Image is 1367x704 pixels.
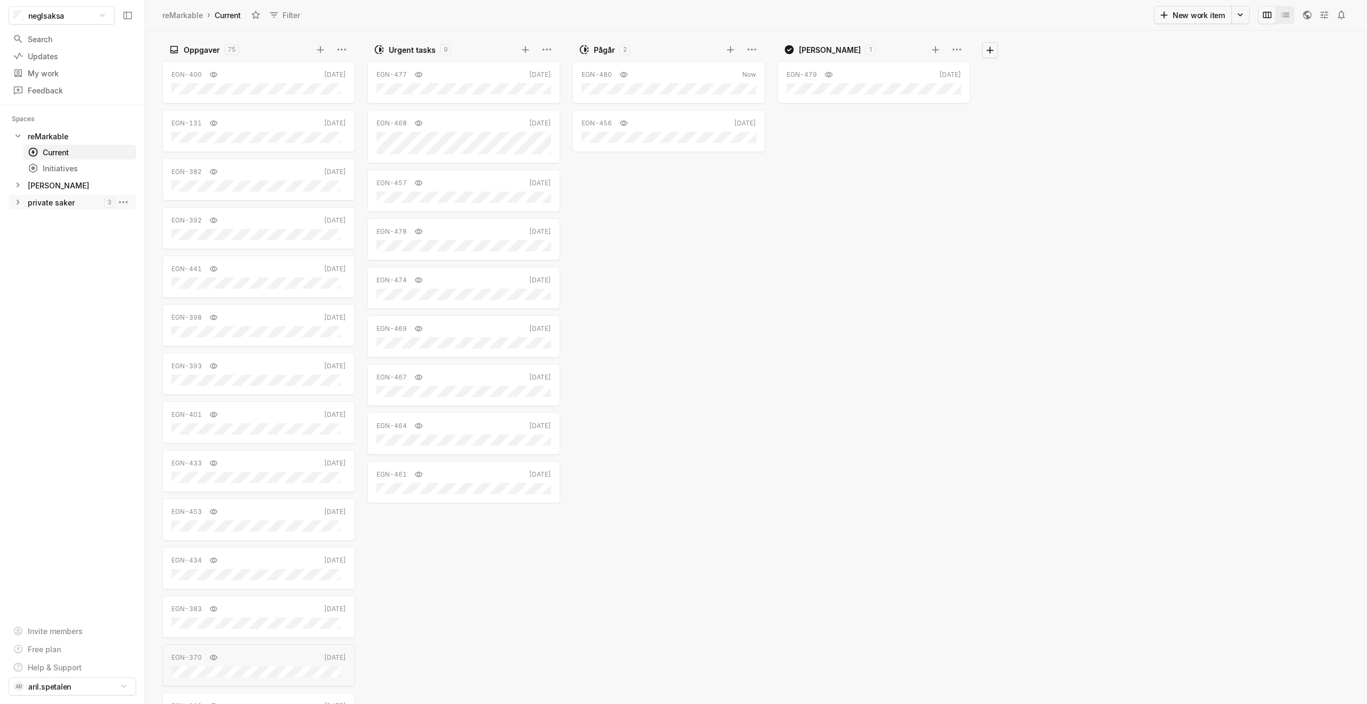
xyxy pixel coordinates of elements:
div: EGN-441 [171,264,202,274]
div: EGN-433 [171,458,202,468]
span: neglsaksa [28,10,64,21]
div: [DATE] [529,373,551,382]
div: Updates [13,51,132,62]
div: [DATE] [529,421,551,431]
a: EGN-401[DATE] [162,401,355,444]
div: EGN-479[DATE] [777,58,970,107]
div: Initiatives [28,163,132,174]
div: [DATE] [529,178,551,188]
div: [DATE] [324,264,346,274]
a: EGN-433[DATE] [162,450,355,492]
div: EGN-469[DATE] [367,312,560,361]
div: EGN-456 [582,118,612,128]
div: [DATE] [324,313,346,322]
div: [DATE] [939,70,961,80]
a: EGN-474[DATE] [367,267,560,309]
a: EGN-456[DATE] [572,110,765,152]
div: My work [13,68,132,79]
a: EGN-457[DATE] [367,170,560,212]
a: private saker3 [9,195,136,210]
div: EGN-469 [376,324,407,334]
a: EGN-461[DATE] [367,461,560,503]
button: ARaril.spetalen [9,677,136,695]
div: Oppgaver [184,44,220,56]
a: Initiatives [23,161,136,176]
div: [DATE] [324,216,346,225]
div: EGN-401 [171,410,202,420]
div: private saker [28,197,75,208]
div: EGN-433[DATE] [162,447,355,495]
div: [DATE] [529,275,551,285]
div: [DATE] [324,604,346,614]
div: Urgent tasks [389,44,436,56]
button: neglsaksa [9,6,115,25]
div: EGN-370[DATE] [162,641,355,690]
div: EGN-480 [582,70,612,80]
a: EGN-370[DATE] [162,644,355,686]
a: EGN-382[DATE] [162,159,355,201]
div: EGN-382[DATE] [162,155,355,204]
div: EGN-434[DATE] [162,544,355,592]
div: reMarkable [162,10,203,21]
a: reMarkable [160,8,205,22]
a: EGN-392[DATE] [162,207,355,249]
div: EGN-461 [376,470,407,479]
div: [DATE] [529,324,551,334]
div: EGN-464 [376,421,407,431]
div: [PERSON_NAME] [799,44,861,56]
div: [DATE] [529,470,551,479]
div: EGN-400 [171,70,202,80]
div: [DATE] [324,361,346,371]
div: Invite members [28,626,83,637]
div: Current [28,147,132,158]
div: 2 [619,44,630,55]
div: [DATE] [324,653,346,662]
div: EGN-434 [171,556,202,565]
div: grid [162,58,360,704]
a: EGN-469[DATE] [367,315,560,358]
a: EGN-467[DATE] [367,364,560,406]
div: 75 [224,44,239,55]
div: Feedback [13,85,132,96]
div: EGN-468 [376,118,407,128]
a: EGN-131[DATE] [162,110,355,152]
a: EGN-468[DATE] [367,110,560,163]
div: EGN-401[DATE] [162,398,355,447]
span: aril.spetalen [28,681,71,692]
button: Filter [264,6,307,23]
div: EGN-383 [171,604,202,614]
div: Now [742,70,756,80]
div: EGN-477 [376,70,407,80]
div: [DATE] [324,507,346,517]
div: board and list toggle [1258,6,1294,24]
div: 1 [865,44,876,55]
div: Spaces [12,114,48,124]
a: [PERSON_NAME] [9,178,136,193]
div: EGN-477[DATE] [367,58,560,107]
a: Current [23,145,136,160]
a: Invite members [9,623,136,639]
div: EGN-131[DATE] [162,107,355,155]
div: EGN-131 [171,118,202,128]
div: [DATE] [734,118,756,128]
div: [DATE] [324,410,346,420]
a: reMarkable [9,129,136,144]
span: AR [15,681,22,692]
div: EGN-456[DATE] [572,107,765,155]
div: grid [367,58,565,704]
div: grid [572,58,770,704]
div: reMarkable [28,131,68,142]
div: EGN-479 [787,70,817,80]
div: EGN-457[DATE] [367,167,560,215]
a: EGN-479[DATE] [777,61,970,104]
button: Change to mode list_view [1276,6,1294,24]
div: EGN-467[DATE] [367,361,560,409]
div: EGN-474 [376,275,407,285]
a: My work [9,65,136,81]
div: EGN-468[DATE] [367,107,560,167]
a: EGN-434[DATE] [162,547,355,589]
a: EGN-478[DATE] [367,218,560,260]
